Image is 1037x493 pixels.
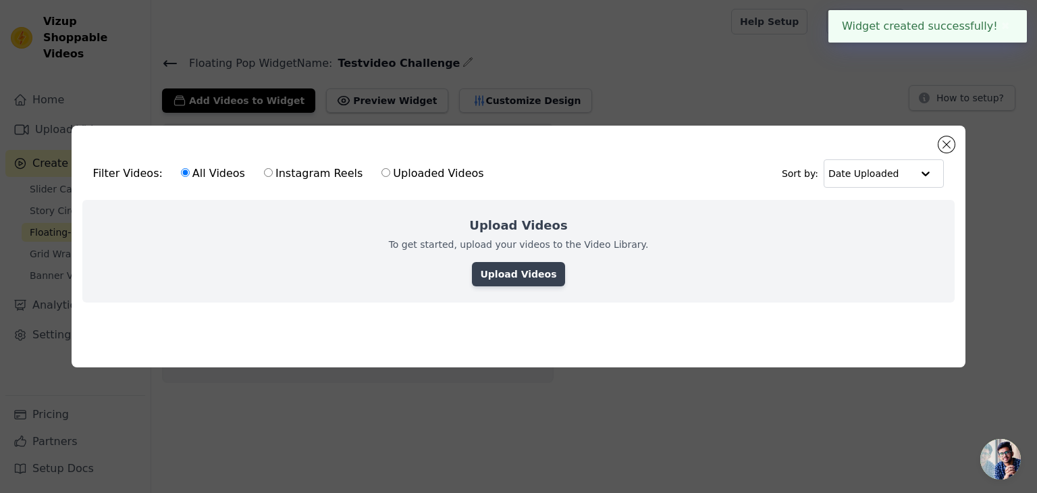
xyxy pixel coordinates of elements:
[93,158,491,189] div: Filter Videos:
[782,159,945,188] div: Sort by:
[980,439,1021,479] div: Chat öffnen
[389,238,649,251] p: To get started, upload your videos to the Video Library.
[938,136,955,153] button: Close modal
[998,18,1013,34] button: Close
[263,165,363,182] label: Instagram Reels
[381,165,484,182] label: Uploaded Videos
[180,165,246,182] label: All Videos
[472,262,564,286] a: Upload Videos
[828,10,1027,43] div: Widget created successfully!
[469,216,567,235] h2: Upload Videos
